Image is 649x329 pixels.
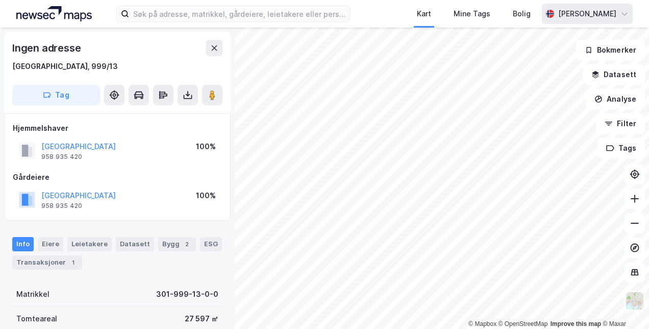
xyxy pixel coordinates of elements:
a: Mapbox [468,320,496,327]
div: 958 935 420 [41,153,82,161]
div: Mine Tags [454,8,490,20]
a: OpenStreetMap [498,320,548,327]
div: Gårdeiere [13,171,222,183]
a: Improve this map [551,320,601,327]
div: 301-999-13-0-0 [156,288,218,300]
div: 2 [182,239,192,249]
div: Transaksjoner [12,255,82,270]
div: 100% [196,140,216,153]
div: Ingen adresse [12,40,83,56]
div: Matrikkel [16,288,49,300]
div: [PERSON_NAME] [558,8,616,20]
div: Bolig [513,8,531,20]
div: 100% [196,190,216,202]
div: Bygg [158,237,196,251]
div: Hjemmelshaver [13,122,222,134]
div: ESG [200,237,222,251]
div: 958 935 420 [41,202,82,210]
button: Analyse [586,89,645,109]
div: 27 597 ㎡ [185,313,218,325]
div: Kart [417,8,431,20]
img: logo.a4113a55bc3d86da70a041830d287a7e.svg [16,6,92,21]
div: Info [12,237,34,251]
div: Kontrollprogram for chat [598,280,649,329]
button: Datasett [583,64,645,85]
div: Datasett [116,237,154,251]
div: Eiere [38,237,63,251]
button: Tags [597,138,645,158]
iframe: Chat Widget [598,280,649,329]
button: Bokmerker [576,40,645,60]
div: Tomteareal [16,313,57,325]
div: Leietakere [67,237,112,251]
button: Tag [12,85,100,105]
div: [GEOGRAPHIC_DATA], 999/13 [12,60,118,73]
input: Søk på adresse, matrikkel, gårdeiere, leietakere eller personer [129,6,349,21]
div: 1 [68,257,78,268]
button: Filter [596,113,645,134]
